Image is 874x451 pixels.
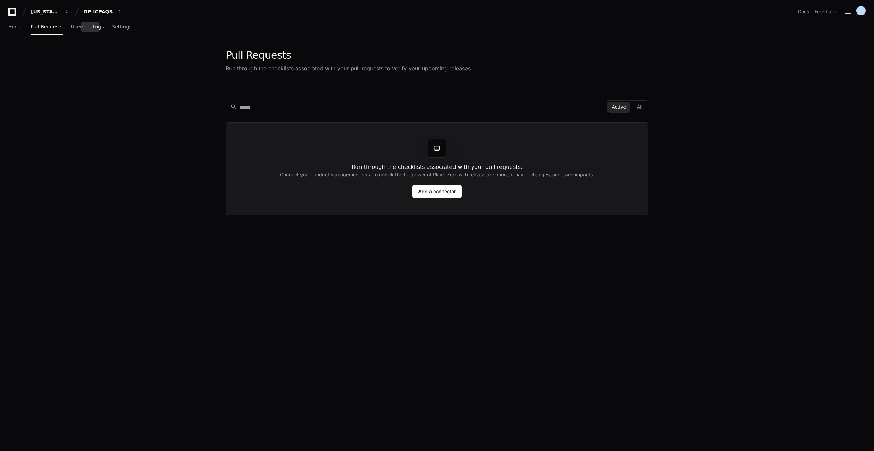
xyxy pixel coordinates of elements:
h2: Connect your product management data to unlock the full power of PlayerZero with release adoption... [280,171,594,178]
button: All [633,102,647,113]
a: Add a connector [412,185,462,198]
div: GP-ICPAQS [84,8,113,15]
a: Docs [798,8,809,15]
span: Logs [93,25,104,29]
div: [US_STATE] Pacific [31,8,60,15]
a: Logs [93,19,104,35]
div: Pull Requests [226,49,472,61]
div: Run through the checklists associated with your pull requests to verify your upcoming releases. [226,64,472,72]
button: [US_STATE] Pacific [28,5,72,18]
span: Home [8,25,22,29]
button: GP-ICPAQS [81,5,125,18]
button: Feedback [815,8,837,15]
a: Users [71,19,84,35]
button: Active [607,102,630,113]
a: Settings [112,19,131,35]
a: Pull Requests [31,19,62,35]
span: Users [71,25,84,29]
span: Settings [112,25,131,29]
a: Home [8,19,22,35]
span: Pull Requests [31,25,62,29]
h1: Run through the checklists associated with your pull requests. [352,163,522,171]
mat-icon: search [230,104,237,111]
